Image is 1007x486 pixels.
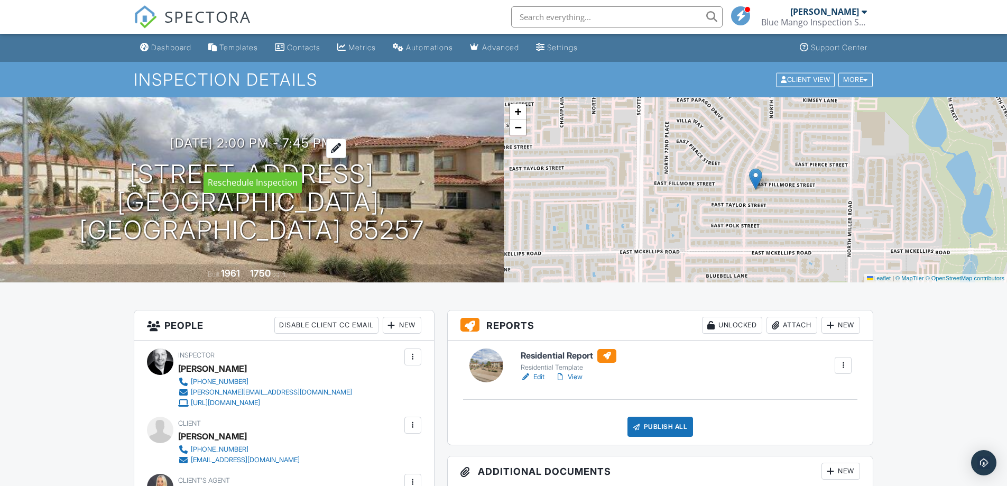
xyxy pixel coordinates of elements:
[510,120,526,135] a: Zoom out
[250,268,271,279] div: 1750
[272,270,287,278] span: sq. ft.
[191,378,248,386] div: [PHONE_NUMBER]
[178,351,215,359] span: Inspector
[547,43,578,52] div: Settings
[926,275,1004,281] a: © OpenStreetMap contributors
[971,450,996,475] div: Open Intercom Messenger
[821,317,860,334] div: New
[221,268,240,279] div: 1961
[514,121,521,134] span: −
[136,38,196,58] a: Dashboard
[178,361,247,377] div: [PERSON_NAME]
[134,14,251,36] a: SPECTORA
[521,363,616,372] div: Residential Template
[555,372,583,382] a: View
[178,428,247,444] div: [PERSON_NAME]
[892,275,894,281] span: |
[178,377,352,387] a: [PHONE_NUMBER]
[204,38,262,58] a: Templates
[790,6,859,17] div: [PERSON_NAME]
[389,38,457,58] a: Automations (Basic)
[178,387,352,398] a: [PERSON_NAME][EMAIL_ADDRESS][DOMAIN_NAME]
[348,43,376,52] div: Metrics
[521,349,616,372] a: Residential Report Residential Template
[406,43,453,52] div: Automations
[271,38,325,58] a: Contacts
[510,104,526,120] a: Zoom in
[811,43,867,52] div: Support Center
[521,372,544,382] a: Edit
[134,70,874,89] h1: Inspection Details
[170,136,333,150] h3: [DATE] 2:00 pm - 7:45 pm
[775,75,837,83] a: Client View
[821,463,860,480] div: New
[867,275,891,281] a: Leaflet
[627,417,694,437] div: Publish All
[287,43,320,52] div: Contacts
[178,455,300,465] a: [EMAIL_ADDRESS][DOMAIN_NAME]
[532,38,582,58] a: Settings
[17,160,487,244] h1: [STREET_ADDRESS] [GEOGRAPHIC_DATA], [GEOGRAPHIC_DATA] 85257
[511,6,723,27] input: Search everything...
[895,275,924,281] a: © MapTiler
[776,72,835,87] div: Client View
[383,317,421,334] div: New
[761,17,867,27] div: Blue Mango Inspection Services
[134,310,434,341] h3: People
[766,317,817,334] div: Attach
[178,398,352,408] a: [URL][DOMAIN_NAME]
[191,388,352,397] div: [PERSON_NAME][EMAIL_ADDRESS][DOMAIN_NAME]
[191,445,248,454] div: [PHONE_NUMBER]
[178,419,201,427] span: Client
[749,168,762,190] img: Marker
[333,38,380,58] a: Metrics
[178,444,300,455] a: [PHONE_NUMBER]
[521,349,616,363] h6: Residential Report
[191,399,260,407] div: [URL][DOMAIN_NAME]
[274,317,378,334] div: Disable Client CC Email
[191,456,300,464] div: [EMAIL_ADDRESS][DOMAIN_NAME]
[219,43,258,52] div: Templates
[838,72,873,87] div: More
[208,270,219,278] span: Built
[514,105,521,118] span: +
[482,43,519,52] div: Advanced
[151,43,191,52] div: Dashboard
[466,38,523,58] a: Advanced
[702,317,762,334] div: Unlocked
[796,38,872,58] a: Support Center
[164,5,251,27] span: SPECTORA
[178,476,230,484] span: Client's Agent
[134,5,157,29] img: The Best Home Inspection Software - Spectora
[448,310,873,341] h3: Reports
